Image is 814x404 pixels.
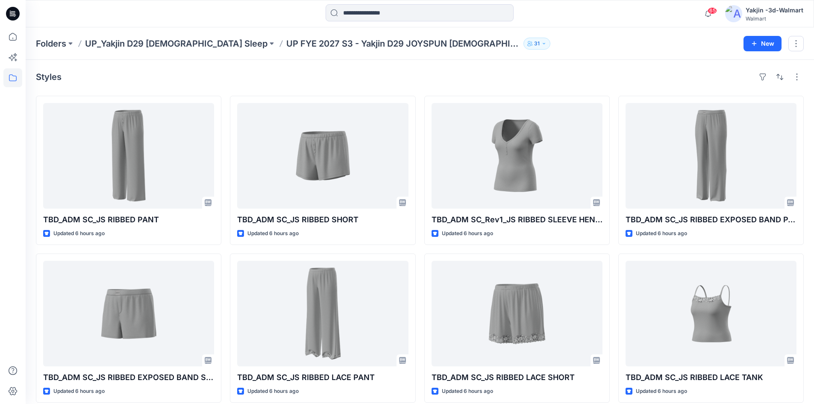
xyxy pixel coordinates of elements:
p: TBD_ADM SC_JS RIBBED EXPOSED BAND SHORT [43,372,214,383]
p: TBD_ADM SC_JS RIBBED LACE PANT [237,372,408,383]
p: 31 [534,39,540,48]
p: Updated 6 hours ago [442,387,493,396]
a: Folders [36,38,66,50]
p: TBD_ADM SC_JS RIBBED LACE TANK [626,372,796,383]
p: TBD_ADM SC_JS RIBBED LACE SHORT [432,372,602,383]
button: 31 [523,38,550,50]
span: 65 [708,7,717,14]
p: TBD_ADM SC_JS RIBBED PANT [43,214,214,226]
p: Updated 6 hours ago [53,229,105,238]
a: TBD_ADM SC_JS RIBBED EXPOSED BAND SHORT [43,261,214,366]
p: Updated 6 hours ago [442,229,493,238]
p: TBD_ADM SC_JS RIBBED SHORT [237,214,408,226]
div: Walmart [746,15,803,22]
div: Yakjin -3d-Walmart [746,5,803,15]
h4: Styles [36,72,62,82]
p: TBD_ADM SC_Rev1_JS RIBBED SLEEVE HENLEY TOP [432,214,602,226]
p: Updated 6 hours ago [247,387,299,396]
p: Updated 6 hours ago [636,229,687,238]
img: avatar [725,5,742,22]
p: Updated 6 hours ago [636,387,687,396]
p: Updated 6 hours ago [53,387,105,396]
a: TBD_ADM SC_Rev1_JS RIBBED SLEEVE HENLEY TOP [432,103,602,209]
p: TBD_ADM SC_JS RIBBED EXPOSED BAND PANT [626,214,796,226]
a: TBD_ADM SC_JS RIBBED LACE TANK [626,261,796,366]
a: TBD_ADM SC_JS RIBBED LACE PANT [237,261,408,366]
a: TBD_ADM SC_JS RIBBED SHORT [237,103,408,209]
a: TBD_ADM SC_JS RIBBED EXPOSED BAND PANT [626,103,796,209]
p: UP FYE 2027 S3 - Yakjin D29 JOYSPUN [DEMOGRAPHIC_DATA] Sleepwear [286,38,520,50]
p: Updated 6 hours ago [247,229,299,238]
button: New [743,36,782,51]
a: TBD_ADM SC_JS RIBBED PANT [43,103,214,209]
a: UP_Yakjin D29 [DEMOGRAPHIC_DATA] Sleep [85,38,267,50]
a: TBD_ADM SC_JS RIBBED LACE SHORT [432,261,602,366]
